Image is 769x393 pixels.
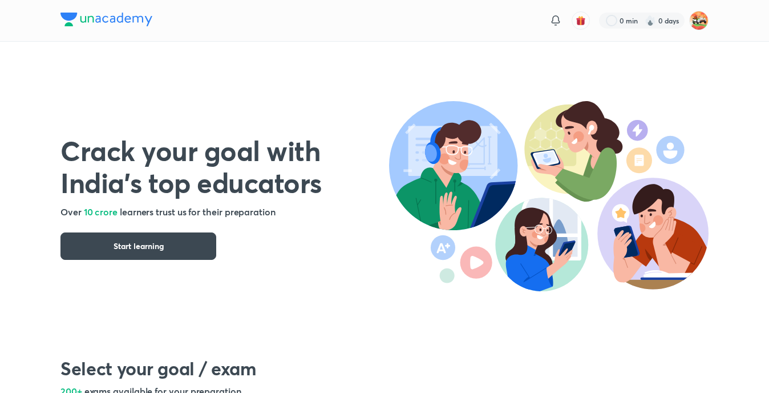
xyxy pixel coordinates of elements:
[60,357,709,380] h2: Select your goal / exam
[60,205,389,219] h5: Over learners trust us for their preparation
[60,13,152,29] a: Company Logo
[60,232,216,260] button: Start learning
[60,134,389,198] h1: Crack your goal with India’s top educators
[645,15,656,26] img: streak
[689,11,709,30] img: Aniket Kumar Barnwal
[60,13,152,26] img: Company Logo
[576,15,586,26] img: avatar
[84,206,118,218] span: 10 crore
[572,11,590,30] button: avatar
[389,101,709,291] img: header
[114,240,164,252] span: Start learning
